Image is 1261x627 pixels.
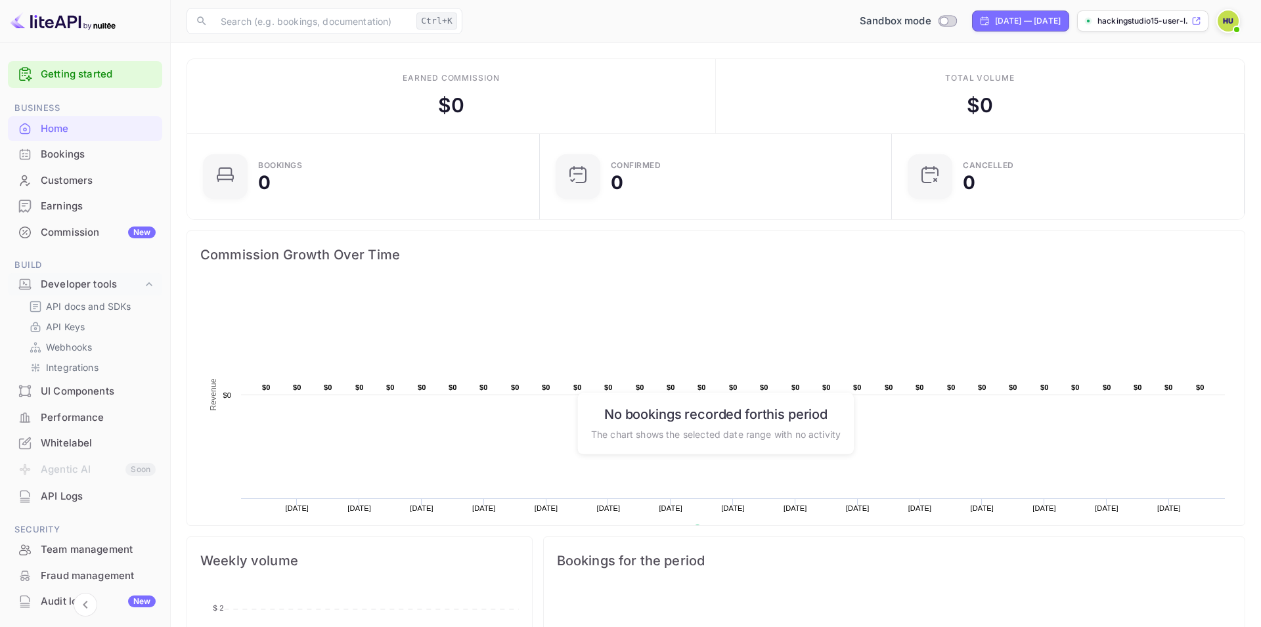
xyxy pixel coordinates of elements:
a: UI Components [8,379,162,403]
text: [DATE] [535,504,558,512]
text: $0 [822,383,831,391]
img: Hackingstudio15 User [1218,11,1239,32]
div: Integrations [24,358,157,377]
span: Bookings for the period [557,550,1231,571]
p: API docs and SDKs [46,299,131,313]
text: $0 [449,383,457,391]
div: New [128,595,156,607]
text: $0 [293,383,301,391]
div: Webhooks [24,337,157,357]
div: CANCELLED [963,162,1014,169]
text: $0 [1196,383,1205,391]
text: [DATE] [970,504,994,512]
div: 0 [611,173,623,192]
a: API docs and SDKs [29,299,152,313]
span: Weekly volume [200,550,519,571]
div: Team management [41,542,156,557]
text: $0 [573,383,582,391]
text: $0 [1164,383,1173,391]
span: Business [8,101,162,116]
div: Bookings [258,162,302,169]
tspan: $ 2 [213,603,224,613]
input: Search (e.g. bookings, documentation) [213,8,411,34]
text: $0 [262,383,271,391]
img: LiteAPI logo [11,11,116,32]
div: Home [41,121,156,137]
text: [DATE] [1095,504,1118,512]
div: [DATE] — [DATE] [995,15,1061,27]
text: Revenue [706,525,740,534]
div: CommissionNew [8,220,162,246]
text: $0 [1040,383,1049,391]
a: API Logs [8,484,162,508]
a: Fraud management [8,563,162,588]
text: [DATE] [286,504,309,512]
text: [DATE] [908,504,932,512]
div: Fraud management [41,569,156,584]
div: 0 [258,173,271,192]
a: Customers [8,168,162,192]
text: [DATE] [1032,504,1056,512]
text: $0 [418,383,426,391]
text: $0 [667,383,675,391]
p: Integrations [46,360,99,374]
text: $0 [885,383,893,391]
text: $0 [386,383,395,391]
h6: No bookings recorded for this period [591,406,841,422]
div: Commission [41,225,156,240]
div: Customers [8,168,162,194]
span: Commission Growth Over Time [200,244,1231,265]
text: [DATE] [846,504,870,512]
a: Team management [8,537,162,561]
div: Earnings [8,194,162,219]
text: $0 [1071,383,1080,391]
div: API Keys [24,317,157,336]
div: Developer tools [8,273,162,296]
div: 0 [963,173,975,192]
text: $0 [542,383,550,391]
a: CommissionNew [8,220,162,244]
span: Security [8,523,162,537]
div: Ctrl+K [416,12,457,30]
div: $ 0 [967,91,993,120]
div: API Logs [8,484,162,509]
div: Fraud management [8,563,162,589]
text: $0 [853,383,862,391]
text: $0 [1009,383,1017,391]
div: Performance [8,405,162,431]
text: $0 [355,383,364,391]
div: Whitelabel [41,436,156,451]
div: Confirmed [611,162,661,169]
div: Getting started [8,61,162,88]
div: $ 0 [438,91,464,120]
a: Audit logsNew [8,589,162,613]
text: $0 [729,383,738,391]
p: API Keys [46,320,85,334]
a: Bookings [8,142,162,166]
text: [DATE] [472,504,496,512]
a: Integrations [29,360,152,374]
text: $0 [604,383,613,391]
div: Bookings [8,142,162,167]
text: $0 [636,383,644,391]
div: API docs and SDKs [24,297,157,316]
div: Audit logsNew [8,589,162,615]
div: Total volume [945,72,1015,84]
div: Switch to Production mode [854,14,962,29]
text: [DATE] [784,504,807,512]
a: Whitelabel [8,431,162,455]
text: $0 [1103,383,1111,391]
text: $0 [791,383,800,391]
text: $0 [511,383,520,391]
a: Webhooks [29,340,152,354]
div: Bookings [41,147,156,162]
div: Earned commission [403,72,500,84]
a: Performance [8,405,162,429]
text: $0 [324,383,332,391]
span: Sandbox mode [860,14,931,29]
div: UI Components [41,384,156,399]
a: API Keys [29,320,152,334]
text: $0 [978,383,986,391]
div: Customers [41,173,156,188]
div: New [128,227,156,238]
